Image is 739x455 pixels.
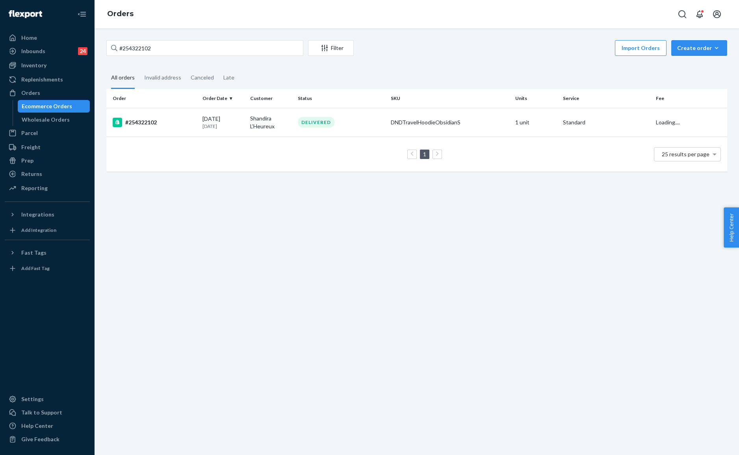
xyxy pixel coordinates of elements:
div: Filter [308,44,353,52]
div: #254322102 [113,118,196,127]
button: Help Center [724,207,739,248]
a: Inventory [5,59,90,72]
div: Integrations [21,211,54,218]
td: 1 unit [512,108,560,137]
div: Late [223,67,234,88]
button: Open notifications [692,6,707,22]
a: Help Center [5,420,90,432]
div: Freight [21,143,41,151]
button: Give Feedback [5,433,90,446]
th: Order Date [199,89,247,108]
div: [DATE] [202,115,244,129]
div: Prep [21,157,33,165]
input: Search orders [106,40,303,56]
div: Ecommerce Orders [22,102,72,110]
div: Reporting [21,184,48,192]
div: DNDTravelHoodieObsidianS [391,118,509,126]
a: Prep [5,154,90,167]
div: 24 [78,47,87,55]
a: Orders [107,9,134,18]
div: Customer [250,95,292,102]
div: Orders [21,89,40,97]
div: Give Feedback [21,435,59,443]
div: Replenishments [21,76,63,83]
th: Status [295,89,388,108]
th: Order [106,89,199,108]
div: Settings [21,395,44,403]
div: Invalid address [144,67,181,88]
div: Canceled [191,67,214,88]
div: Add Integration [21,227,56,233]
a: Page 1 is your current page [421,151,428,157]
a: Orders [5,87,90,99]
button: Fast Tags [5,246,90,259]
div: Talk to Support [21,409,62,416]
div: Create order [677,44,721,52]
img: Flexport logo [9,10,42,18]
a: Parcel [5,127,90,139]
button: Create order [671,40,727,56]
div: Home [21,34,37,42]
button: Open Search Box [674,6,690,22]
div: Returns [21,170,42,178]
div: Inbounds [21,47,45,55]
a: Freight [5,141,90,154]
div: All orders [111,67,135,89]
div: Inventory [21,61,46,69]
a: Inbounds24 [5,45,90,57]
a: Returns [5,168,90,180]
a: Reporting [5,182,90,194]
button: Close Navigation [74,6,90,22]
button: Filter [308,40,354,56]
th: Units [512,89,560,108]
th: SKU [388,89,512,108]
a: Add Integration [5,224,90,237]
button: Integrations [5,208,90,221]
div: Add Fast Tag [21,265,50,272]
div: Wholesale Orders [22,116,70,124]
span: 25 results per page [662,151,709,157]
a: Replenishments [5,73,90,86]
button: Open account menu [709,6,725,22]
p: [DATE] [202,123,244,129]
a: Home [5,31,90,44]
ol: breadcrumbs [101,3,140,26]
a: Settings [5,393,90,405]
td: Loading.... [653,108,727,137]
th: Service [560,89,653,108]
a: Ecommerce Orders [18,100,90,113]
td: Shandira L’Heureux [247,108,295,137]
div: Fast Tags [21,249,46,257]
div: DELIVERED [298,117,334,128]
a: Talk to Support [5,406,90,419]
div: Help Center [21,422,53,430]
button: Import Orders [615,40,667,56]
div: Parcel [21,129,38,137]
th: Fee [653,89,727,108]
a: Wholesale Orders [18,113,90,126]
p: Standard [563,118,650,126]
a: Add Fast Tag [5,262,90,275]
